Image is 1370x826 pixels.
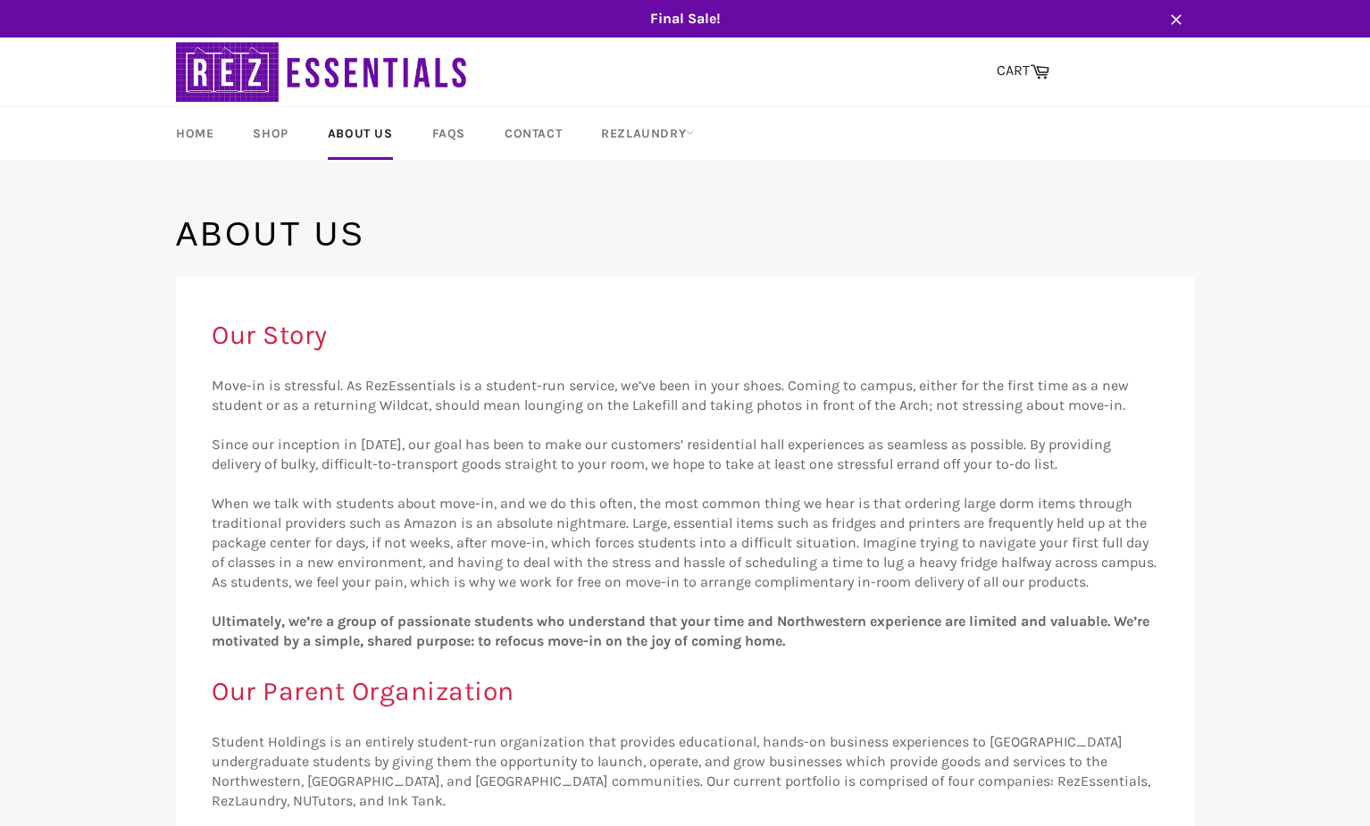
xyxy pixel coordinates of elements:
[212,613,1149,649] strong: Ultimately, we’re a group of passionate students who understand that your time and Northwestern e...
[212,732,1158,811] p: Student Holdings is an entirely student-run organization that provides educational, hands-on busi...
[310,107,411,160] a: About Us
[176,38,471,106] img: RezEssentials
[176,213,1194,257] h1: About us
[212,673,1158,710] h2: Our Parent Organization
[212,376,1158,651] p: Move-in is stressful. As RezEssentials is a student-run service, we’ve been in your shoes. Coming...
[988,53,1058,90] a: CART
[158,107,231,160] a: Home
[235,107,305,160] a: Shop
[158,9,1212,29] span: Final Sale!
[487,107,580,160] a: Contact
[414,107,483,160] a: FAQs
[583,107,712,160] a: RezLaundry
[212,317,1158,354] h2: Our Story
